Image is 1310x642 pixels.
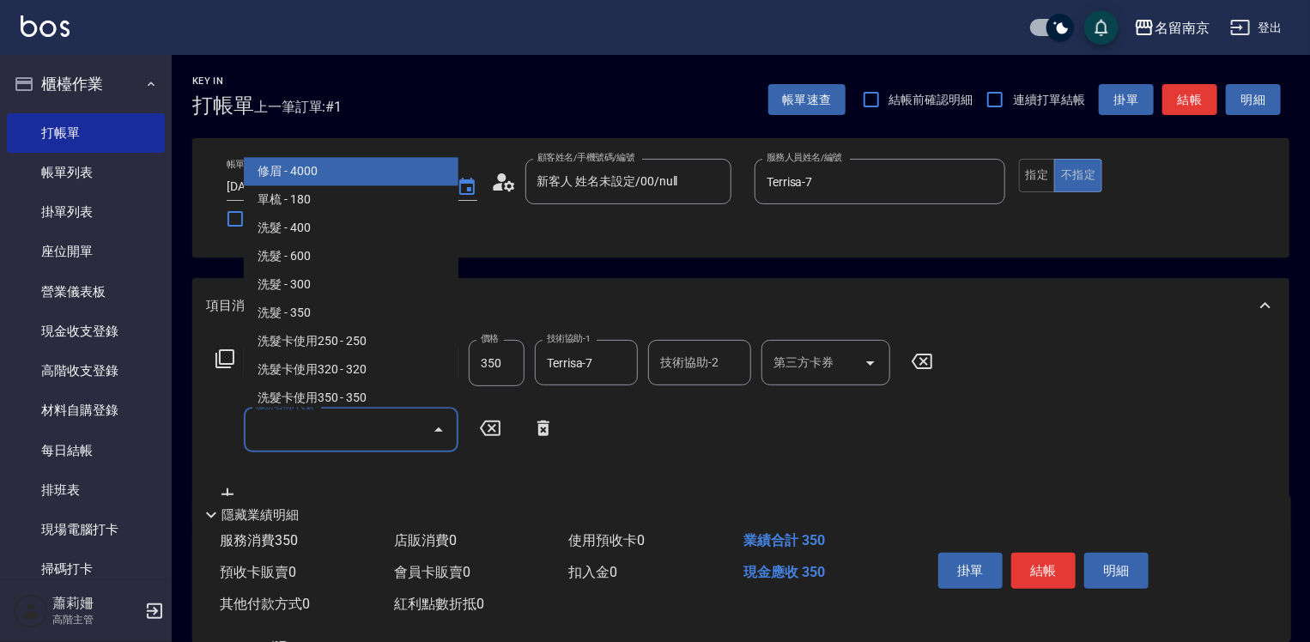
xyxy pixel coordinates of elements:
[220,564,296,580] span: 預收卡販賣 0
[743,532,825,548] span: 業績合計 350
[21,15,70,37] img: Logo
[244,157,458,185] span: 修眉 - 4000
[244,214,458,242] span: 洗髮 - 400
[52,595,140,612] h5: 蕭莉姍
[192,94,254,118] h3: 打帳單
[938,553,1003,589] button: 掛單
[1054,159,1102,192] button: 不指定
[446,167,488,208] button: Choose date, selected date is 2025-09-15
[7,510,165,549] a: 現場電腦打卡
[394,564,470,580] span: 會員卡販賣 0
[1226,84,1281,116] button: 明細
[1019,159,1056,192] button: 指定
[7,62,165,106] button: 櫃檯作業
[857,349,884,377] button: Open
[1162,84,1217,116] button: 結帳
[481,332,499,345] label: 價格
[192,76,254,87] h2: Key In
[7,192,165,232] a: 掛單列表
[14,594,48,628] img: Person
[1084,10,1119,45] button: save
[7,272,165,312] a: 營業儀表板
[1099,84,1154,116] button: 掛單
[7,431,165,470] a: 每日結帳
[7,351,165,391] a: 高階收支登錄
[569,564,618,580] span: 扣入金 0
[7,113,165,153] a: 打帳單
[394,532,457,548] span: 店販消費 0
[1155,17,1210,39] div: 名留南京
[244,355,458,384] span: 洗髮卡使用320 - 320
[192,278,1289,333] div: 項目消費
[244,327,458,355] span: 洗髮卡使用250 - 250
[220,532,298,548] span: 服務消費 350
[254,96,343,118] span: 上一筆訂單:#1
[244,270,458,299] span: 洗髮 - 300
[425,416,452,444] button: Close
[768,84,846,116] button: 帳單速查
[1223,12,1289,44] button: 登出
[889,91,973,109] span: 結帳前確認明細
[220,596,310,612] span: 其他付款方式 0
[1127,10,1216,45] button: 名留南京
[1013,91,1085,109] span: 連續打單結帳
[227,173,440,201] input: YYYY/MM/DD hh:mm
[7,153,165,192] a: 帳單列表
[244,185,458,214] span: 單梳 - 180
[7,470,165,510] a: 排班表
[1011,553,1076,589] button: 結帳
[569,532,646,548] span: 使用預收卡 0
[221,506,299,524] p: 隱藏業績明細
[743,564,825,580] span: 現金應收 350
[7,312,165,351] a: 現金收支登錄
[537,151,635,164] label: 顧客姓名/手機號碼/編號
[244,242,458,270] span: 洗髮 - 600
[547,332,591,345] label: 技術協助-1
[206,297,258,315] p: 項目消費
[244,299,458,327] span: 洗髮 - 350
[7,549,165,589] a: 掃碼打卡
[767,151,842,164] label: 服務人員姓名/編號
[7,232,165,271] a: 座位開單
[52,612,140,627] p: 高階主管
[244,384,458,412] span: 洗髮卡使用350 - 350
[227,158,263,171] label: 帳單日期
[7,391,165,430] a: 材料自購登錄
[1084,553,1149,589] button: 明細
[394,596,484,612] span: 紅利點數折抵 0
